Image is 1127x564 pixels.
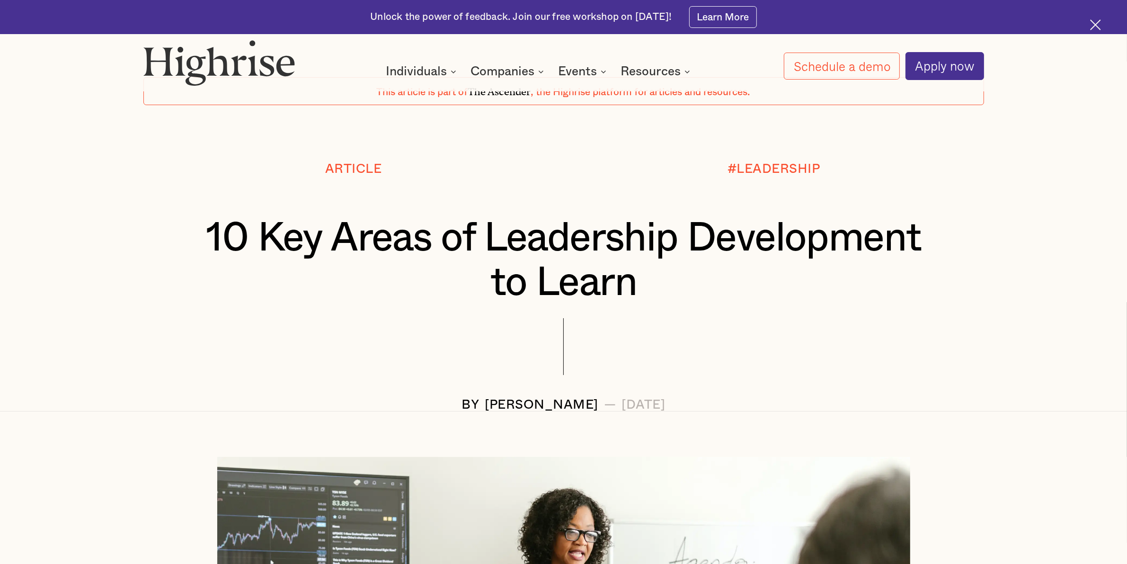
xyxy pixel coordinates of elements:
[622,398,666,412] div: [DATE]
[621,66,681,77] div: Resources
[604,398,616,412] div: —
[143,40,295,86] img: Highrise logo
[186,216,941,305] h1: 10 Key Areas of Leadership Development to Learn
[370,10,672,24] div: Unlock the power of feedback. Join our free workshop on [DATE]!
[377,87,468,97] span: This article is part of
[689,6,757,27] a: Learn More
[784,53,900,80] a: Schedule a demo
[485,398,599,412] div: [PERSON_NAME]
[470,66,534,77] div: Companies
[558,66,597,77] div: Events
[728,162,820,176] div: #LEADERSHIP
[470,66,547,77] div: Companies
[558,66,609,77] div: Events
[325,162,382,176] div: Article
[1090,19,1101,30] img: Cross icon
[531,87,751,97] span: , the Highrise platform for articles and resources.
[386,66,447,77] div: Individuals
[905,52,984,80] a: Apply now
[386,66,459,77] div: Individuals
[462,398,479,412] div: BY
[621,66,693,77] div: Resources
